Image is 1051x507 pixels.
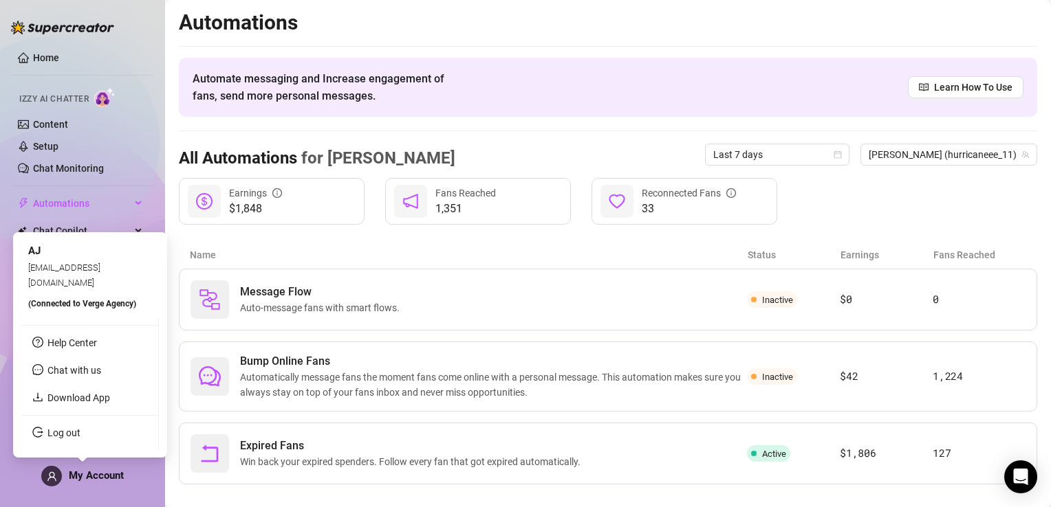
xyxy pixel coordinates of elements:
[841,247,933,262] article: Earnings
[47,471,57,482] span: user
[33,192,131,214] span: Automations
[179,148,455,170] h3: All Automations
[28,262,100,287] span: [EMAIL_ADDRESS][DOMAIN_NAME]
[193,70,457,104] span: Automate messaging and Increase engagement of fans, send more personal messages.
[762,295,793,305] span: Inactive
[94,87,116,107] img: AI Chatter
[934,80,1012,95] span: Learn How To Use
[47,392,110,403] a: Download App
[748,247,841,262] article: Status
[196,193,213,210] span: dollar
[190,247,748,262] article: Name
[11,21,114,34] img: logo-BBDzfeDw.svg
[642,185,736,201] div: Reconnected Fans
[762,449,786,459] span: Active
[919,82,929,92] span: read
[642,201,736,217] span: 33
[33,52,59,63] a: Home
[33,119,68,130] a: Content
[435,201,496,217] span: 1,351
[199,442,221,464] span: rollback
[47,365,101,376] span: Chat with us
[840,291,933,308] article: $0
[402,193,419,210] span: notification
[240,454,586,469] span: Win back your expired spenders. Follow every fan that got expired automatically.
[199,365,221,387] span: comment
[240,353,747,370] span: Bump Online Fans
[908,76,1023,98] a: Learn How To Use
[240,438,586,454] span: Expired Fans
[240,284,405,300] span: Message Flow
[240,300,405,315] span: Auto-message fans with smart flows.
[21,422,158,444] li: Log out
[609,193,625,210] span: heart
[179,10,1037,36] h2: Automations
[762,372,793,382] span: Inactive
[199,289,221,311] img: svg%3e
[47,337,97,348] a: Help Center
[69,469,124,482] span: My Account
[726,188,736,198] span: info-circle
[19,93,89,106] span: Izzy AI Chatter
[33,220,131,242] span: Chat Copilot
[229,201,282,217] span: $1,848
[933,368,1026,385] article: 1,224
[272,188,282,198] span: info-circle
[32,364,43,375] span: message
[834,150,842,159] span: calendar
[1004,460,1037,493] div: Open Intercom Messenger
[18,198,29,209] span: thunderbolt
[933,247,1026,262] article: Fans Reached
[18,226,27,236] img: Chat Copilot
[28,245,41,257] span: AJ
[297,148,455,168] span: for [PERSON_NAME]
[933,291,1026,308] article: 0
[840,368,933,385] article: $42
[47,427,80,438] a: Log out
[229,185,282,201] div: Earnings
[869,144,1029,165] span: Logan Blake (hurricaneee_11)
[33,163,104,174] a: Chat Monitoring
[840,445,933,462] article: $1,806
[33,141,58,152] a: Setup
[28,299,136,308] span: (Connected to Verge Agency )
[1021,150,1030,159] span: team
[435,188,496,199] span: Fans Reached
[933,445,1026,462] article: 127
[240,370,747,400] span: Automatically message fans the moment fans come online with a personal message. This automation m...
[713,144,841,165] span: Last 7 days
